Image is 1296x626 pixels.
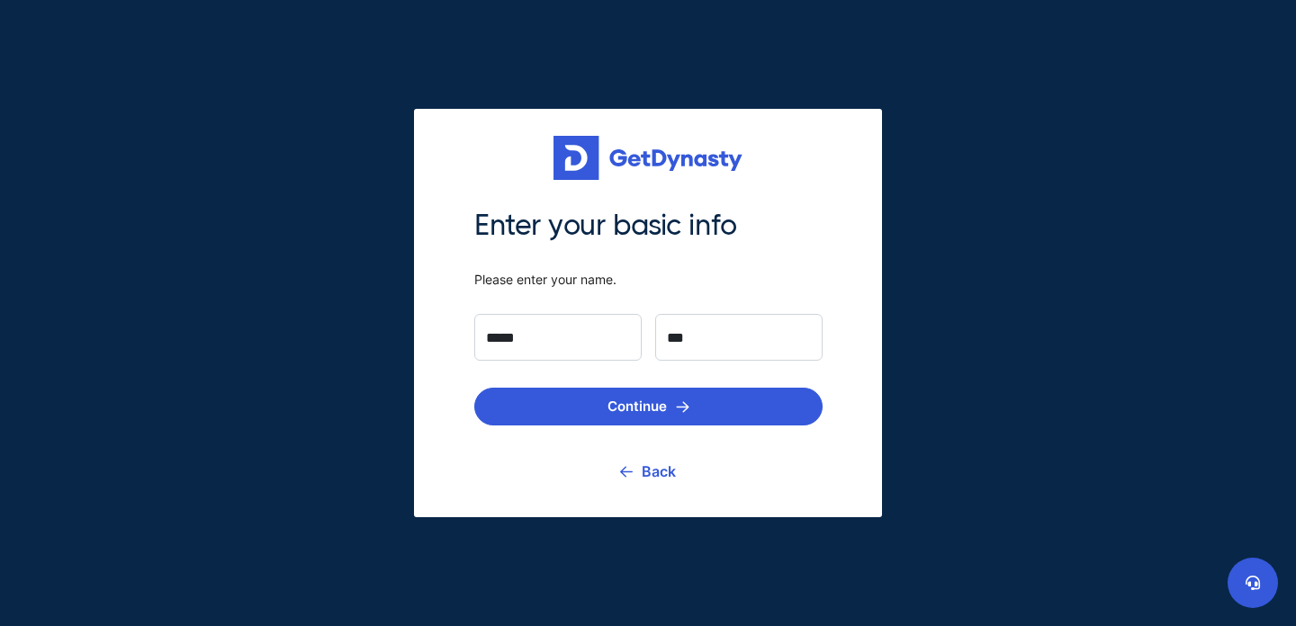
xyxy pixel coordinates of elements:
[474,207,823,245] span: Enter your basic info
[474,272,823,288] span: Please enter your name.
[620,466,633,478] img: go back icon
[474,388,823,425] button: Continue
[553,136,742,181] img: Get started for free with Dynasty Trust Company
[620,449,676,494] a: Back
